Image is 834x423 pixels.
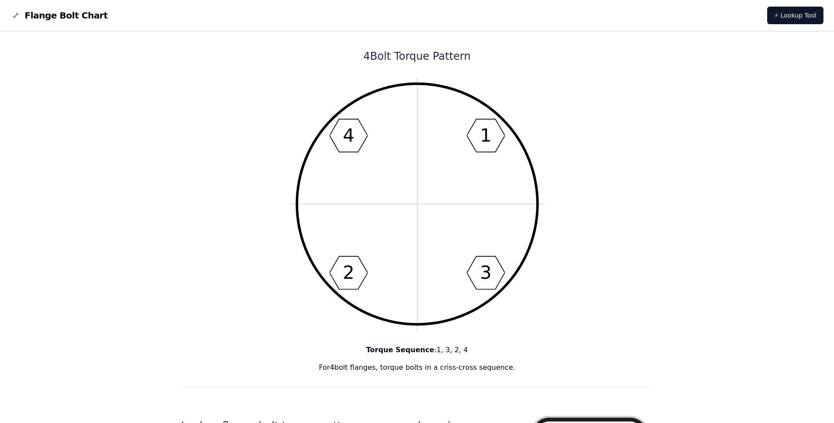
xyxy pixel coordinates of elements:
p: For 4 bolt flanges, torque bolts in a criss-cross sequence. [181,362,653,373]
p: : 1, 3, 2, 4 [181,345,653,355]
text: 4 [342,125,354,146]
span: Flange Bolt Chart [25,9,108,22]
a: Flange Bolt Chart LogoFlange Bolt Chart [11,9,108,22]
a: ⚡ Lookup Tool [767,7,823,24]
b: Torque Sequence [366,346,434,354]
text: 2 [342,262,354,283]
h1: 4 Bolt Torque Pattern [181,49,653,63]
text: 3 [480,262,491,283]
img: Flange Bolt Chart Logo [11,10,21,21]
text: 1 [480,125,491,146]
